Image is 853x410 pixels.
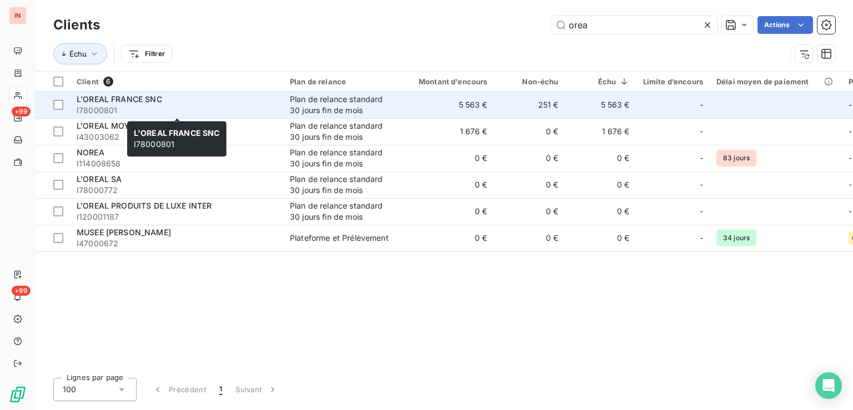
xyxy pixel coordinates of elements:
span: - [700,153,703,164]
td: 0 € [565,225,636,251]
td: 0 € [494,118,565,145]
span: 1 [219,384,222,395]
div: Open Intercom Messenger [815,372,842,399]
td: 0 € [399,198,494,225]
td: 1 676 € [399,118,494,145]
td: 0 € [565,171,636,198]
button: Échu [53,43,107,64]
div: Plan de relance standard 30 jours fin de mois [290,200,392,222]
span: MUSEE [PERSON_NAME] [77,227,171,237]
div: Plan de relance [290,77,392,86]
span: I47000672 [77,238,277,249]
span: L'OREAL SA [77,174,122,184]
div: Plan de relance standard 30 jours fin de mois [290,174,392,196]
div: Plan de relance standard 30 jours fin de mois [290,94,392,116]
td: 0 € [494,171,565,198]
button: 1 [213,378,229,401]
td: 0 € [494,225,565,251]
span: L'OREAL FRANCE SNC [134,128,220,138]
div: Échu [572,77,630,86]
td: 0 € [494,145,565,171]
span: 6 [103,77,113,87]
div: Délai moyen de paiement [716,77,835,86]
span: 34 jours [716,230,756,246]
div: Plan de relance standard 30 jours fin de mois [290,120,392,143]
div: IN [9,7,27,24]
span: - [700,179,703,190]
button: Filtrer [121,45,172,63]
td: 0 € [565,198,636,225]
td: 0 € [399,145,494,171]
div: Plateforme et Prélèvement [290,232,389,244]
button: Suivant [229,378,285,401]
span: L'OREAL MOYENS COMMUNS [77,121,191,130]
span: - [849,100,852,109]
span: I78000801 [134,128,220,149]
span: - [700,99,703,110]
span: 83 jours [716,150,756,166]
span: +99 [12,107,31,117]
span: - [700,232,703,244]
img: Logo LeanPay [9,386,27,403]
td: 1 676 € [565,118,636,145]
span: - [849,180,852,189]
span: - [849,206,852,216]
span: NOREA [77,148,104,157]
span: I114008658 [77,158,277,169]
div: Limite d’encours [643,77,703,86]
span: +99 [12,286,31,296]
h3: Clients [53,15,100,35]
button: Actions [757,16,813,34]
span: I120001187 [77,211,277,222]
span: - [700,126,703,137]
span: L'OREAL FRANCE SNC [77,94,162,104]
span: Client [77,77,99,86]
span: - [849,126,852,136]
div: Plan de relance standard 30 jours fin de mois [290,147,392,169]
button: Précédent [145,378,213,401]
td: 0 € [399,171,494,198]
div: Non-échu [501,77,559,86]
td: 5 563 € [399,92,494,118]
td: 0 € [494,198,565,225]
span: 100 [63,384,76,395]
td: 251 € [494,92,565,118]
span: I78000801 [77,105,277,116]
div: Montant d'encours [405,77,488,86]
span: Échu [69,49,87,58]
td: 0 € [565,145,636,171]
span: I78000772 [77,185,277,196]
span: L'OREAL PRODUITS DE LUXE INTER [77,201,212,210]
span: - [700,206,703,217]
span: - [849,153,852,163]
input: Rechercher [551,16,717,34]
span: I43003062 [77,131,277,143]
td: 5 563 € [565,92,636,118]
td: 0 € [399,225,494,251]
